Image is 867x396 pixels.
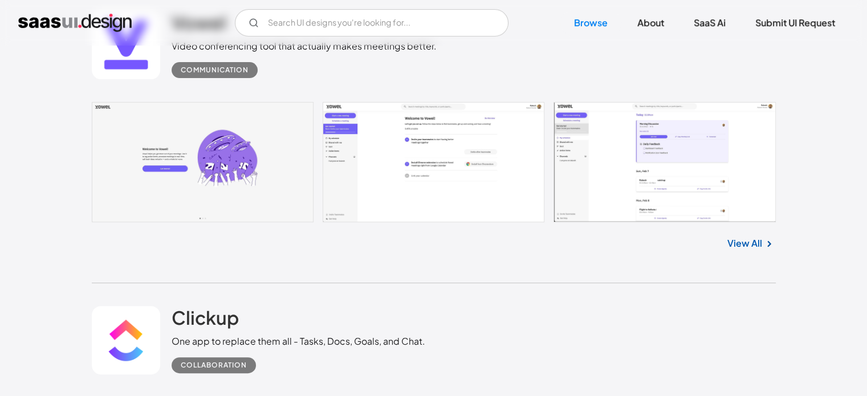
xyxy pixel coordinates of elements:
div: One app to replace them all - Tasks, Docs, Goals, and Chat. [172,334,425,348]
div: Video conferencing tool that actually makes meetings better. [172,39,437,53]
input: Search UI designs you're looking for... [235,9,508,36]
a: Submit UI Request [742,10,849,35]
h2: Clickup [172,306,239,329]
a: home [18,14,132,32]
div: Communication [181,63,249,77]
a: SaaS Ai [680,10,739,35]
a: Clickup [172,306,239,334]
div: Collaboration [181,358,247,372]
a: View All [727,236,762,250]
a: Browse [560,10,621,35]
form: Email Form [235,9,508,36]
a: About [624,10,678,35]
